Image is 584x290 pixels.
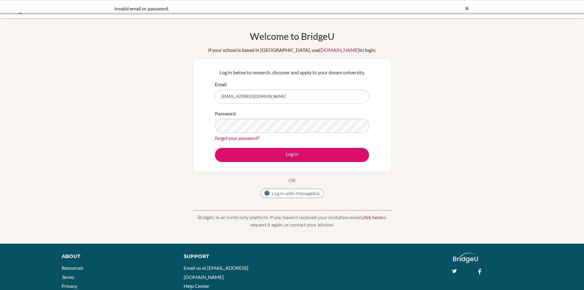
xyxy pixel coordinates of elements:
[184,253,285,260] div: Support
[250,31,334,42] h1: Welcome to BridgeU
[184,283,209,289] a: Help Center
[193,214,392,228] p: BridgeU is an invite only platform. If you haven’t received your invitation email, to request it ...
[288,177,296,184] p: OR
[62,283,77,289] a: Privacy
[215,148,369,162] button: Log in
[62,274,74,280] a: Terms
[215,110,236,117] label: Password
[215,69,369,76] p: Log in below to research, discover and apply to your dream university.
[62,253,170,260] div: About
[319,47,359,53] a: [DOMAIN_NAME]
[114,5,378,12] div: Invalid email or password.
[453,253,478,263] img: logo_white@2x-f4f0deed5e89b7ecb1c2cc34c3e3d731f90f0f143d5ea2071677605dd97b5244.png
[362,214,382,220] a: click here
[62,265,83,271] a: Resources
[215,81,227,88] label: Email
[184,265,248,280] a: Email us at [EMAIL_ADDRESS][DOMAIN_NAME]
[215,135,259,141] a: Forgot your password?
[208,46,376,54] div: If your school is based in [GEOGRAPHIC_DATA], use to login.
[261,189,324,198] button: Log in with ManageBac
